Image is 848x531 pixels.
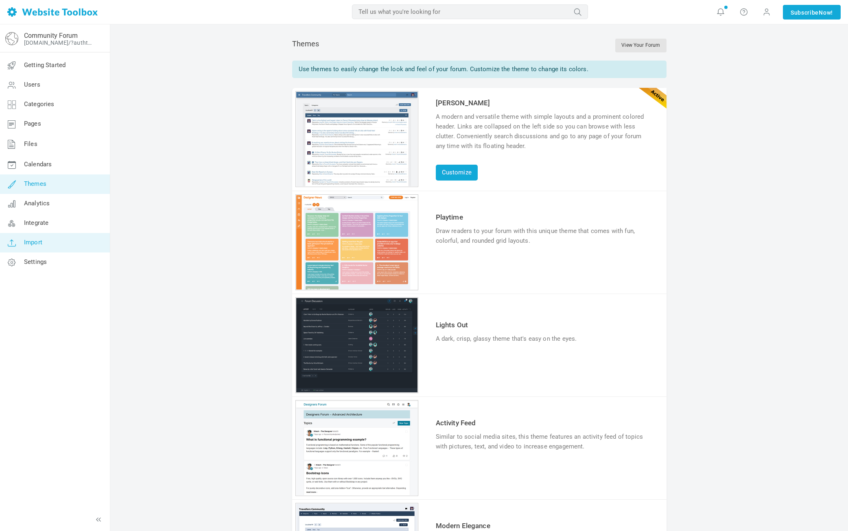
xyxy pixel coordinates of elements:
span: Now! [819,8,833,17]
span: Files [24,140,37,148]
img: angela_thumb.jpg [296,92,417,186]
a: SubscribeNow! [783,5,841,20]
span: Getting Started [24,61,66,69]
div: A modern and versatile theme with simple layouts and a prominent colored header. Links are collap... [436,112,652,151]
a: Preview theme [296,490,417,497]
a: Customize theme [296,181,417,188]
img: activity_feed_thumb.jpg [296,401,417,495]
img: lightsout_thumb.jpg [296,298,417,392]
a: Lights Out [436,321,468,329]
span: Integrate [24,219,48,226]
a: View Your Forum [615,39,666,52]
img: globe-icon.png [5,32,18,45]
a: Preview theme [296,387,417,394]
div: Draw readers to your forum with this unique theme that comes with fun, colorful, and rounded grid... [436,226,652,246]
a: Playtime [436,213,463,221]
td: [PERSON_NAME] [434,96,654,110]
a: Modern Elegance [436,522,490,530]
span: Calendars [24,161,52,168]
span: Categories [24,100,55,108]
a: Preview theme [296,284,417,291]
div: Similar to social media sites, this theme features an activity feed of topics with pictures, text... [436,432,652,451]
div: Use themes to easily change the look and feel of your forum. Customize the theme to change its co... [292,61,667,78]
span: Users [24,81,40,88]
span: Pages [24,120,41,127]
span: Import [24,239,42,246]
a: Community Forum [24,32,78,39]
span: Themes [24,180,46,187]
div: Themes [292,39,667,52]
a: [DOMAIN_NAME]/?authtoken=8b8188fb62348e9be124d773d4b8c417&rememberMe=1 [24,39,95,46]
a: Activity Feed [436,419,476,427]
a: Customize [436,165,478,181]
input: Tell us what you're looking for [352,4,588,19]
div: A dark, crisp, glassy theme that's easy on the eyes. [436,334,652,344]
img: playtime_thumb.jpg [296,195,417,289]
span: Settings [24,258,47,265]
span: Analytics [24,200,50,207]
